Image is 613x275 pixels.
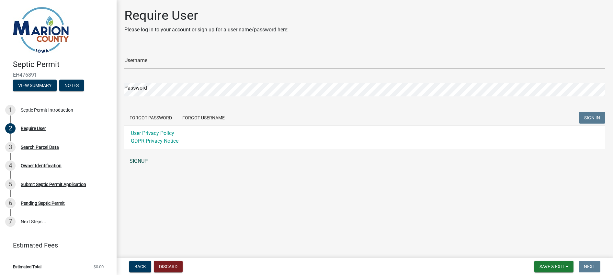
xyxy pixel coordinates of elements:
[13,72,104,78] span: EH476891
[154,261,183,272] button: Discard
[21,126,46,131] div: Require User
[5,239,106,252] a: Estimated Fees
[134,264,146,269] span: Back
[539,264,564,269] span: Save & Exit
[13,83,57,88] wm-modal-confirm: Summary
[13,80,57,91] button: View Summary
[13,7,69,53] img: Marion County, Iowa
[5,142,16,152] div: 3
[131,130,174,136] a: User Privacy Policy
[5,216,16,227] div: 7
[5,198,16,208] div: 6
[94,265,104,269] span: $0.00
[124,8,289,23] h1: Require User
[5,160,16,171] div: 4
[124,155,605,168] a: SIGNUP
[21,145,59,149] div: Search Parcel Data
[21,201,65,205] div: Pending Septic Permit
[177,112,230,124] button: Forgot Username
[124,112,177,124] button: Forgot Password
[579,112,605,124] button: SIGN IN
[21,108,73,112] div: Septic Permit Introduction
[21,182,86,187] div: Submit Septic Permit Application
[13,265,41,269] span: Estimated Total
[21,163,62,168] div: Owner Identification
[584,264,595,269] span: Next
[59,80,84,91] button: Notes
[13,60,111,69] h4: Septic Permit
[131,138,178,144] a: GDPR Privacy Notice
[129,261,151,272] button: Back
[59,83,84,88] wm-modal-confirm: Notes
[584,115,600,120] span: SIGN IN
[5,179,16,190] div: 5
[124,26,289,34] p: Please log in to your account or sign up for a user name/password here:
[5,123,16,134] div: 2
[5,105,16,115] div: 1
[534,261,573,272] button: Save & Exit
[579,261,600,272] button: Next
